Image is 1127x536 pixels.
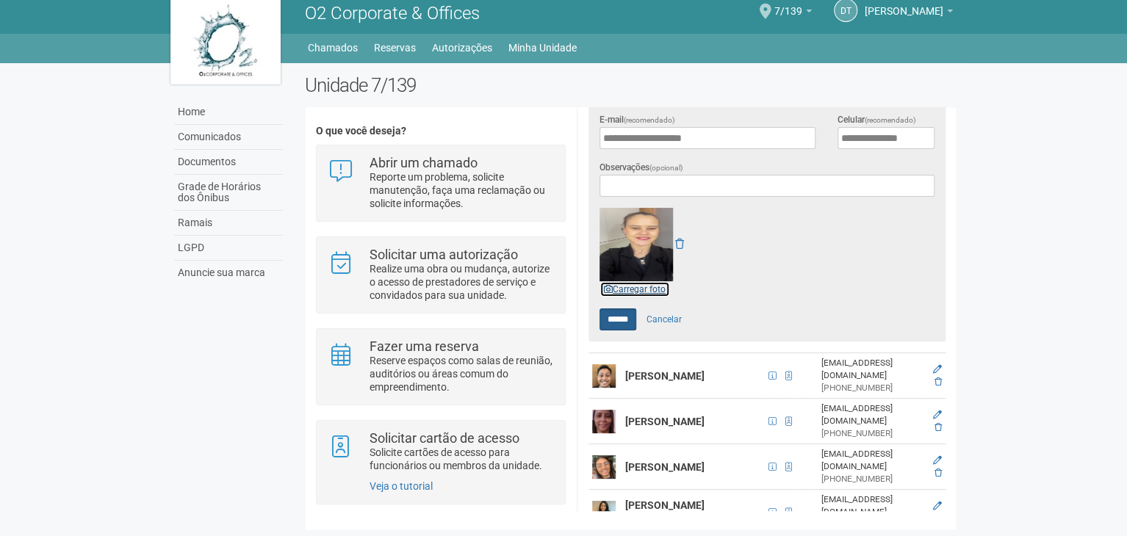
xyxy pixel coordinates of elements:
[370,480,433,492] a: Veja o tutorial
[935,468,942,478] a: Excluir membro
[624,116,675,124] span: (recomendado)
[370,247,518,262] strong: Solicitar uma autorização
[599,281,670,297] a: Carregar foto
[174,150,283,175] a: Documentos
[821,493,922,518] div: [EMAIL_ADDRESS][DOMAIN_NAME]
[174,100,283,125] a: Home
[174,236,283,261] a: LGPD
[370,170,554,210] p: Reporte um problema, solicite manutenção, faça uma reclamação ou solicite informações.
[821,473,922,485] div: [PHONE_NUMBER]
[174,261,283,285] a: Anuncie sua marca
[935,422,942,432] a: Excluir membro
[933,410,942,420] a: Editar membro
[305,74,957,96] h2: Unidade 7/139
[592,364,616,388] img: user.png
[370,354,554,394] p: Reserve espaços como salas de reunião, auditórios ou áreas comum do empreendimento.
[305,3,480,23] span: O2 Corporate & Offices
[625,370,705,382] strong: [PERSON_NAME]
[328,432,553,472] a: Solicitar cartão de acesso Solicite cartões de acesso para funcionários ou membros da unidade.
[935,377,942,387] a: Excluir membro
[328,156,553,210] a: Abrir um chamado Reporte um problema, solicite manutenção, faça uma reclamação ou solicite inform...
[599,161,683,175] label: Observações
[328,248,553,302] a: Solicitar uma autorização Realize uma obra ou mudança, autorize o acesso de prestadores de serviç...
[821,402,922,427] div: [EMAIL_ADDRESS][DOMAIN_NAME]
[599,113,675,127] label: E-mail
[316,126,565,137] h4: O que você deseja?
[370,446,554,472] p: Solicite cartões de acesso para funcionários ou membros da unidade.
[933,455,942,466] a: Editar membro
[625,461,705,473] strong: [PERSON_NAME]
[774,7,812,19] a: 7/139
[370,155,478,170] strong: Abrir um chamado
[933,364,942,374] a: Editar membro
[865,7,953,19] a: [PERSON_NAME]
[838,113,916,127] label: Celular
[675,238,684,250] a: Remover
[308,37,358,58] a: Chamados
[821,448,922,473] div: [EMAIL_ADDRESS][DOMAIN_NAME]
[432,37,492,58] a: Autorizações
[625,416,705,427] strong: [PERSON_NAME]
[933,501,942,511] a: Editar membro
[592,410,616,433] img: user.png
[508,37,577,58] a: Minha Unidade
[638,308,690,330] a: Cancelar
[821,427,922,440] div: [PHONE_NUMBER]
[592,501,616,524] img: user.png
[370,338,479,354] strong: Fazer uma reserva
[370,262,554,302] p: Realize uma obra ou mudança, autorize o acesso de prestadores de serviço e convidados para sua un...
[821,357,922,382] div: [EMAIL_ADDRESS][DOMAIN_NAME]
[374,37,416,58] a: Reservas
[625,499,725,526] strong: [PERSON_NAME][GEOGRAPHIC_DATA]
[174,125,283,150] a: Comunicados
[174,175,283,211] a: Grade de Horários dos Ônibus
[865,116,916,124] span: (recomendado)
[174,211,283,236] a: Ramais
[821,382,922,394] div: [PHONE_NUMBER]
[370,430,519,446] strong: Solicitar cartão de acesso
[649,164,683,172] span: (opcional)
[592,455,616,479] img: user.png
[328,340,553,394] a: Fazer uma reserva Reserve espaços como salas de reunião, auditórios ou áreas comum do empreendime...
[599,208,673,281] img: GetFile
